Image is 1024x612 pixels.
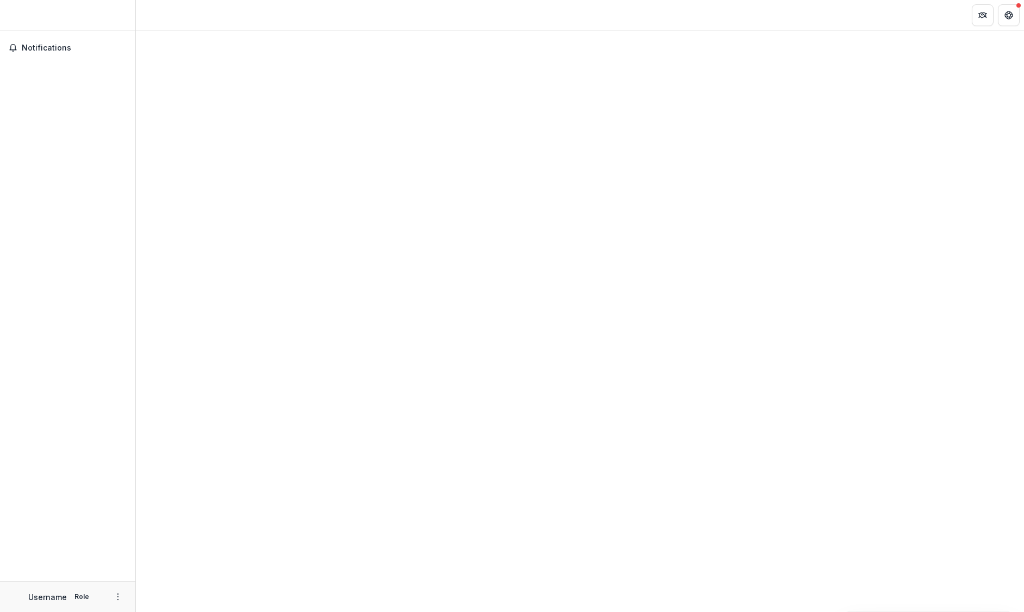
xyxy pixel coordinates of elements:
[4,39,131,57] button: Notifications
[111,590,124,603] button: More
[71,592,92,602] p: Role
[22,43,127,53] span: Notifications
[972,4,994,26] button: Partners
[28,591,67,603] p: Username
[998,4,1020,26] button: Get Help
